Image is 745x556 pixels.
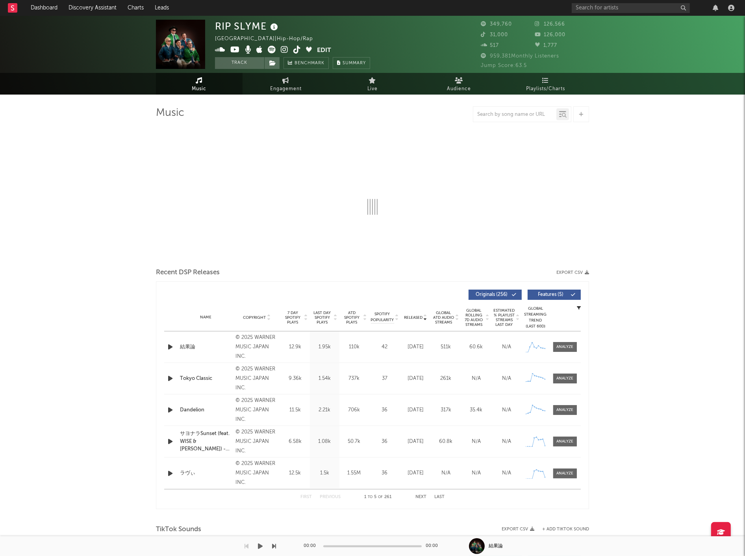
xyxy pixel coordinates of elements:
button: First [300,495,312,499]
span: to [368,495,373,499]
div: N/A [493,469,520,477]
span: Jump Score: 63.5 [481,63,527,68]
span: Engagement [270,84,302,94]
button: Track [215,57,264,69]
div: 1.55M [341,469,367,477]
div: 36 [371,469,398,477]
div: 36 [371,406,398,414]
div: N/A [433,469,459,477]
div: 9.36k [282,375,308,383]
a: Live [329,73,416,95]
span: Audience [447,84,471,94]
a: Music [156,73,243,95]
div: 42 [371,343,398,351]
div: 317k [433,406,459,414]
div: © 2025 WARNER MUSIC JAPAN INC. [235,428,278,456]
div: © 2025 WARNER MUSIC JAPAN INC. [235,364,278,393]
span: 126,566 [535,22,565,27]
div: 12.5k [282,469,308,477]
div: RIP SLYME [215,20,280,33]
button: Features(5) [528,290,581,300]
div: 00:00 [426,541,441,551]
a: Benchmark [284,57,329,69]
div: 00:00 [304,541,319,551]
div: 50.7k [341,438,367,446]
span: Copyright [243,315,266,320]
input: Search by song name or URL [473,112,556,118]
a: Audience [416,73,502,95]
div: N/A [493,375,520,383]
div: N/A [493,343,520,351]
button: Next [415,495,426,499]
span: Live [367,84,378,94]
span: TikTok Sounds [156,525,201,534]
div: 2.21k [312,406,337,414]
button: Last [434,495,445,499]
div: © 2025 WARNER MUSIC JAPAN INC. [235,396,278,424]
div: [DATE] [402,375,429,383]
span: of [378,495,383,499]
span: 7 Day Spotify Plays [282,311,303,325]
button: Edit [317,46,331,56]
button: Originals(256) [469,290,522,300]
div: 511k [433,343,459,351]
span: Playlists/Charts [526,84,565,94]
div: Global Streaming Trend (Last 60D) [524,306,547,329]
div: N/A [493,406,520,414]
div: N/A [463,469,489,477]
span: 31,000 [481,32,508,37]
div: [DATE] [402,343,429,351]
div: 結果論 [489,543,503,550]
div: 261k [433,375,459,383]
a: 結果論 [180,343,232,351]
span: Recent DSP Releases [156,268,220,277]
div: 60.6k [463,343,489,351]
a: Dandelion [180,406,232,414]
div: N/A [463,375,489,383]
div: Name [180,314,232,320]
div: 1.08k [312,438,337,446]
span: Summary [343,61,366,65]
span: Released [404,315,423,320]
div: サヨナラSunset (feat. WISE & [PERSON_NAME]) - RS5 Remix [180,430,232,453]
div: 1 5 261 [356,493,400,502]
div: © 2025 WARNER MUSIC JAPAN INC. [235,459,278,487]
span: 1,777 [535,43,558,48]
button: Summary [333,57,370,69]
div: 36 [371,438,398,446]
span: 349,760 [481,22,512,27]
span: Originals ( 256 ) [474,292,510,297]
div: 12.9k [282,343,308,351]
div: N/A [463,438,489,446]
div: [DATE] [402,469,429,477]
a: Engagement [243,73,329,95]
div: © 2025 WARNER MUSIC JAPAN INC. [235,333,278,361]
div: 11.5k [282,406,308,414]
div: 35.4k [463,406,489,414]
span: ATD Spotify Plays [341,311,362,325]
div: [DATE] [402,438,429,446]
div: [GEOGRAPHIC_DATA] | Hip-Hop/Rap [215,34,322,44]
div: N/A [493,438,520,446]
div: 37 [371,375,398,383]
div: 110k [341,343,367,351]
a: Tokyo Classic [180,375,232,383]
span: 959,381 Monthly Listeners [481,54,559,59]
button: Export CSV [502,527,534,532]
span: Global Rolling 7D Audio Streams [463,308,485,327]
div: 60.8k [433,438,459,446]
div: 1.5k [312,469,337,477]
div: 6.58k [282,438,308,446]
div: 737k [341,375,367,383]
span: 517 [481,43,499,48]
div: 1.95k [312,343,337,351]
a: ラヴぃ [180,469,232,477]
span: Spotify Popularity [371,311,394,323]
span: Last Day Spotify Plays [312,311,333,325]
span: Benchmark [295,59,324,68]
button: + Add TikTok Sound [542,527,589,532]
